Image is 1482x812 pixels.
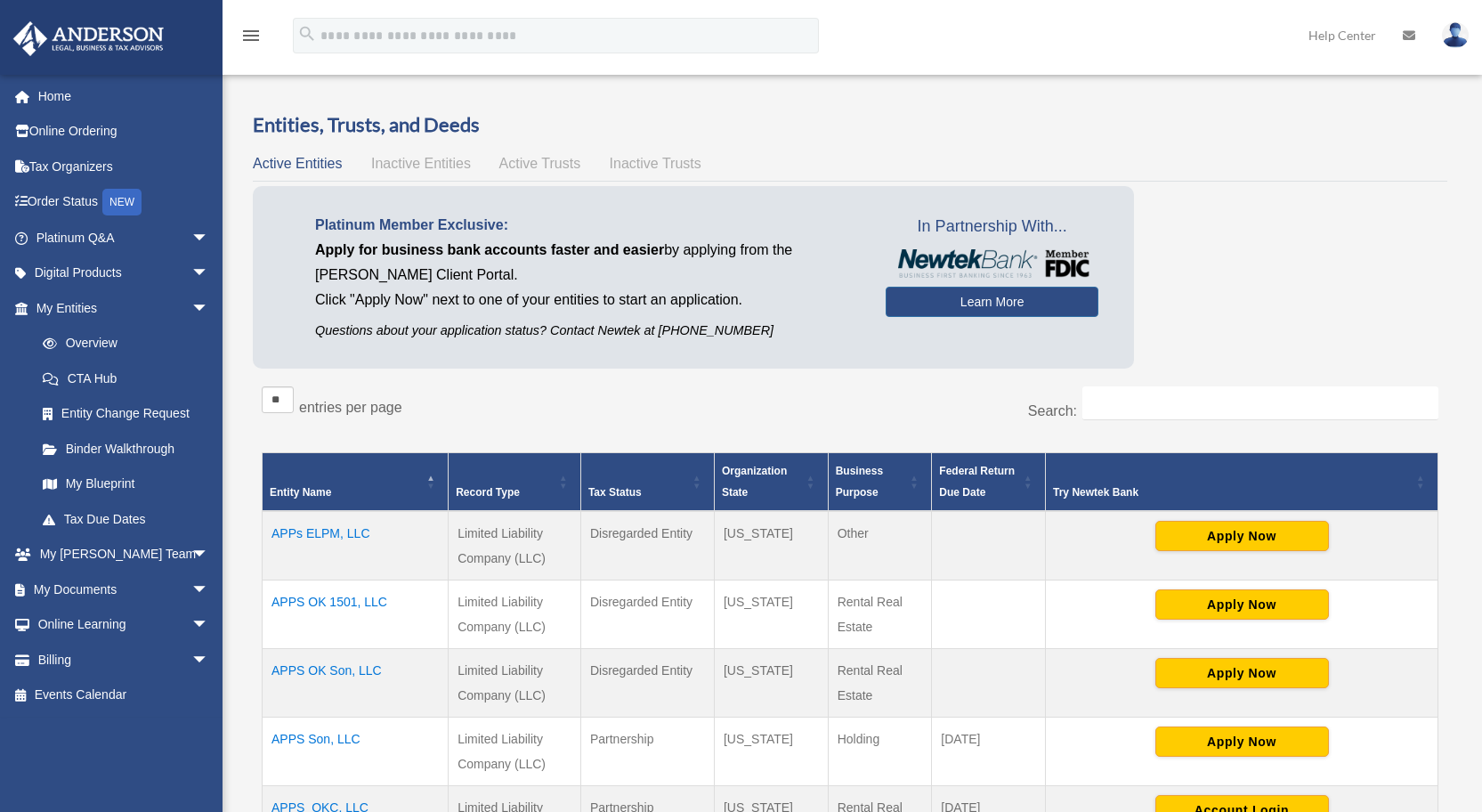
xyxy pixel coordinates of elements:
[1028,403,1077,418] label: Search:
[828,648,932,717] td: Rental Real Estate
[449,452,581,511] th: Record Type: Activate to sort
[12,256,236,291] a: Digital Productsarrow_drop_down
[191,220,227,256] span: arrow_drop_down
[828,580,932,648] td: Rental Real Estate
[12,149,236,184] a: Tax Organizers
[828,511,932,581] td: Other
[449,580,581,648] td: Limited Liability Company (LLC)
[1442,22,1469,48] img: User Pic
[191,572,227,608] span: arrow_drop_down
[1155,521,1329,551] button: Apply Now
[102,189,142,215] div: NEW
[714,452,828,511] th: Organization State: Activate to sort
[939,465,1015,499] span: Federal Return Due Date
[828,452,932,511] th: Business Purpose: Activate to sort
[449,511,581,581] td: Limited Liability Company (LLC)
[1046,452,1438,511] th: Try Newtek Bank : Activate to sort
[240,25,262,46] i: menu
[25,431,227,467] a: Binder Walkthrough
[714,580,828,648] td: [US_STATE]
[722,465,787,499] span: Organization State
[315,213,859,238] p: Platinum Member Exclusive:
[240,31,262,46] a: menu
[191,642,227,678] span: arrow_drop_down
[580,511,714,581] td: Disregarded Entity
[932,717,1046,785] td: [DATE]
[371,156,471,171] span: Inactive Entities
[253,156,342,171] span: Active Entities
[25,396,227,432] a: Entity Change Request
[12,678,236,713] a: Events Calendar
[12,78,236,114] a: Home
[886,287,1098,317] a: Learn More
[263,648,449,717] td: APPS OK Son, LLC
[12,607,236,643] a: Online Learningarrow_drop_down
[297,24,317,44] i: search
[714,511,828,581] td: [US_STATE]
[1053,482,1411,503] div: Try Newtek Bank
[25,501,227,537] a: Tax Due Dates
[12,184,236,221] a: Order StatusNEW
[886,213,1098,241] span: In Partnership With...
[315,238,859,288] p: by applying from the [PERSON_NAME] Client Portal.
[580,648,714,717] td: Disregarded Entity
[588,486,642,499] span: Tax Status
[932,452,1046,511] th: Federal Return Due Date: Activate to sort
[610,156,701,171] span: Inactive Trusts
[580,717,714,785] td: Partnership
[191,256,227,292] span: arrow_drop_down
[714,648,828,717] td: [US_STATE]
[12,114,236,150] a: Online Ordering
[299,400,402,415] label: entries per page
[315,242,664,257] span: Apply for business bank accounts faster and easier
[836,465,883,499] span: Business Purpose
[714,717,828,785] td: [US_STATE]
[25,361,227,396] a: CTA Hub
[263,452,449,511] th: Entity Name: Activate to invert sorting
[12,572,236,607] a: My Documentsarrow_drop_down
[12,537,236,572] a: My [PERSON_NAME] Teamarrow_drop_down
[1155,589,1329,620] button: Apply Now
[1155,727,1329,757] button: Apply Now
[191,290,227,327] span: arrow_drop_down
[191,537,227,573] span: arrow_drop_down
[315,288,859,313] p: Click "Apply Now" next to one of your entities to start an application.
[456,486,520,499] span: Record Type
[12,642,236,678] a: Billingarrow_drop_down
[895,249,1089,278] img: NewtekBankLogoSM.png
[253,111,1447,139] h3: Entities, Trusts, and Deeds
[1155,658,1329,688] button: Apply Now
[449,648,581,717] td: Limited Liability Company (LLC)
[499,156,581,171] span: Active Trusts
[263,580,449,648] td: APPS OK 1501, LLC
[580,580,714,648] td: Disregarded Entity
[12,220,236,256] a: Platinum Q&Aarrow_drop_down
[828,717,932,785] td: Holding
[263,511,449,581] td: APPs ELPM, LLC
[25,326,218,361] a: Overview
[8,21,169,56] img: Anderson Advisors Platinum Portal
[25,467,227,502] a: My Blueprint
[263,717,449,785] td: APPS Son, LLC
[270,486,331,499] span: Entity Name
[315,320,859,342] p: Questions about your application status? Contact Newtek at [PHONE_NUMBER]
[580,452,714,511] th: Tax Status: Activate to sort
[191,607,227,644] span: arrow_drop_down
[449,717,581,785] td: Limited Liability Company (LLC)
[12,290,227,326] a: My Entitiesarrow_drop_down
